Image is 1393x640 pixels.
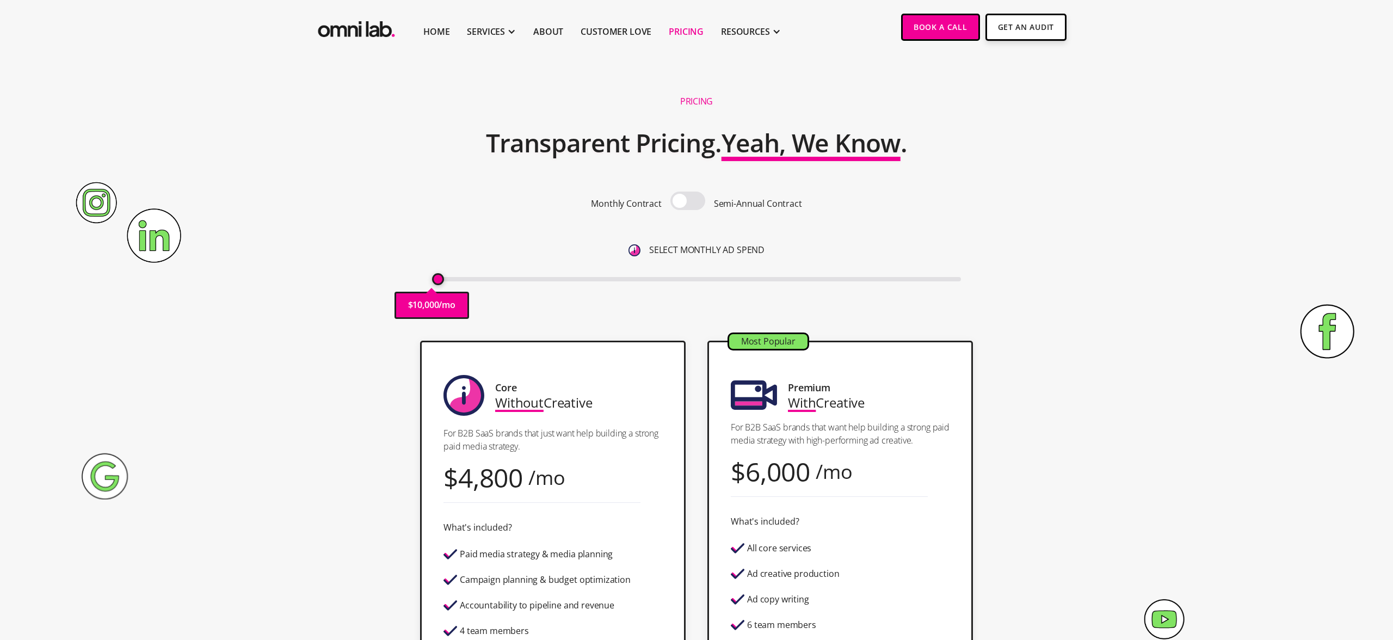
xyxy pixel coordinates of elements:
div: All core services [747,544,811,553]
div: Ad creative production [747,569,839,579]
a: Get An Audit [985,14,1067,41]
div: $ [443,470,458,485]
h2: Transparent Pricing. . [486,121,907,165]
a: Home [423,25,449,38]
span: Yeah, We Know [722,126,901,159]
span: Without [495,393,544,411]
a: Customer Love [581,25,651,38]
h1: Pricing [680,96,713,107]
p: 10,000 [412,298,439,312]
div: Paid media strategy & media planning [460,550,613,559]
div: $ [731,464,745,479]
p: SELECT MONTHLY AD SPEND [649,243,765,257]
div: 4 team members [460,626,529,636]
div: Most Popular [729,334,808,349]
div: Ad copy writing [747,595,809,604]
div: What's included? [731,514,799,529]
div: Creative [495,395,593,410]
a: home [316,14,397,40]
div: Campaign planning & budget optimization [460,575,631,584]
div: 6 team members [747,620,816,630]
p: /mo [439,298,455,312]
p: Semi-Annual Contract [714,196,802,211]
span: With [788,393,816,411]
a: Pricing [669,25,704,38]
div: 6,000 [745,464,810,479]
img: Omni Lab: B2B SaaS Demand Generation Agency [316,14,397,40]
a: Book a Call [901,14,980,41]
div: SERVICES [467,25,505,38]
p: $ [408,298,413,312]
div: What's included? [443,520,511,535]
p: For B2B SaaS brands that want help building a strong paid media strategy with high-performing ad ... [731,421,950,447]
div: Premium [788,380,830,395]
div: /mo [816,464,853,479]
iframe: Chat Widget [1198,514,1393,640]
div: Creative [788,395,865,410]
p: Monthly Contract [591,196,661,211]
div: Accountability to pipeline and revenue [460,601,614,610]
p: For B2B SaaS brands that just want help building a strong paid media strategy. [443,427,662,453]
img: 6410812402e99d19b372aa32_omni-nav-info.svg [628,244,640,256]
a: About [533,25,563,38]
div: 4,800 [458,470,523,485]
div: Core [495,380,516,395]
div: /mo [528,470,565,485]
div: RESOURCES [721,25,770,38]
